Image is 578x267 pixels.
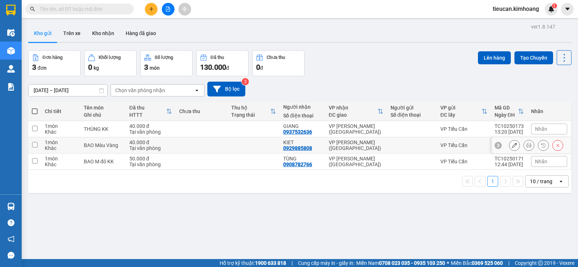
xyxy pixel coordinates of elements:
[561,3,574,16] button: caret-down
[292,259,293,267] span: |
[472,260,503,266] strong: 0369 525 060
[32,63,36,72] span: 3
[440,159,487,164] div: VP Tiểu Cần
[447,262,449,264] span: ⚪️
[145,3,158,16] button: plus
[231,105,270,111] div: Thu hộ
[531,108,567,114] div: Nhãn
[495,156,524,162] div: TC10250171
[179,108,224,114] div: Chưa thu
[514,51,553,64] button: Tạo Chuyến
[451,259,503,267] span: Miền Bắc
[535,126,547,132] span: Nhãn
[242,78,249,85] sup: 2
[329,112,378,118] div: ĐC giao
[6,5,16,16] img: logo-vxr
[256,63,260,72] span: 0
[140,50,193,76] button: Số lượng3món
[126,102,176,121] th: Toggle SortBy
[29,85,107,96] input: Select a date range.
[487,4,545,13] span: tieucan.kimhoang
[283,156,322,162] div: TÙNG
[194,87,200,93] svg: open
[548,6,555,12] img: icon-new-feature
[440,105,482,111] div: VP gửi
[491,102,527,121] th: Toggle SortBy
[120,25,162,42] button: Hàng đã giao
[99,55,121,60] div: Khối lượng
[84,126,122,132] div: THÙNG KK
[57,25,86,42] button: Trên xe
[283,129,312,135] div: 0937532636
[325,102,387,121] th: Toggle SortBy
[252,50,305,76] button: Chưa thu0đ
[391,112,433,118] div: Số điện thoại
[552,3,557,8] sup: 1
[144,63,148,72] span: 3
[283,113,322,119] div: Số điện thoại
[298,259,354,267] span: Cung cấp máy in - giấy in:
[94,65,99,71] span: kg
[531,23,555,31] div: ver 1.8.147
[30,7,35,12] span: search
[495,112,518,118] div: Ngày ĐH
[495,123,524,129] div: TC10250173
[495,129,524,135] div: 13:20 [DATE]
[211,55,224,60] div: Đã thu
[207,82,245,96] button: Bộ lọc
[182,7,187,12] span: aim
[535,159,547,164] span: Nhãn
[379,260,445,266] strong: 0708 023 035 - 0935 103 250
[283,139,322,145] div: KIET
[129,162,172,167] div: Tại văn phòng
[538,260,543,266] span: copyright
[228,102,280,121] th: Toggle SortBy
[487,176,498,187] button: 1
[28,50,81,76] button: Đơn hàng3đơn
[356,259,445,267] span: Miền Nam
[129,105,166,111] div: Đã thu
[149,7,154,12] span: plus
[162,3,174,16] button: file-add
[283,145,312,151] div: 0929885808
[129,156,172,162] div: 50.000 đ
[84,112,122,118] div: Ghi chú
[129,123,172,129] div: 40.000 đ
[329,139,383,151] div: VP [PERSON_NAME] ([GEOGRAPHIC_DATA])
[329,156,383,167] div: VP [PERSON_NAME] ([GEOGRAPHIC_DATA])
[45,129,77,135] div: Khác
[84,159,122,164] div: BAO M đỏ KK
[129,112,166,118] div: HTTT
[495,162,524,167] div: 12:44 [DATE]
[440,112,482,118] div: ĐC lấy
[43,55,62,60] div: Đơn hàng
[8,252,14,259] span: message
[165,7,171,12] span: file-add
[509,140,520,151] div: Sửa đơn hàng
[329,105,378,111] div: VP nhận
[129,139,172,145] div: 40.000 đ
[564,6,571,12] span: caret-down
[7,203,15,210] img: warehouse-icon
[196,50,249,76] button: Đã thu130.000đ
[86,25,120,42] button: Kho nhận
[329,123,383,135] div: VP [PERSON_NAME] ([GEOGRAPHIC_DATA])
[28,25,57,42] button: Kho gửi
[508,259,509,267] span: |
[220,259,286,267] span: Hỗ trợ kỹ thuật:
[155,55,173,60] div: Số lượng
[7,47,15,55] img: warehouse-icon
[129,145,172,151] div: Tại văn phòng
[7,29,15,36] img: warehouse-icon
[150,65,160,71] span: món
[178,3,191,16] button: aim
[200,63,226,72] span: 130.000
[45,162,77,167] div: Khác
[440,142,487,148] div: VP Tiểu Cần
[45,123,77,129] div: 1 món
[530,178,552,185] div: 10 / trang
[84,105,122,111] div: Tên món
[38,65,47,71] span: đơn
[8,236,14,242] span: notification
[283,104,322,110] div: Người nhận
